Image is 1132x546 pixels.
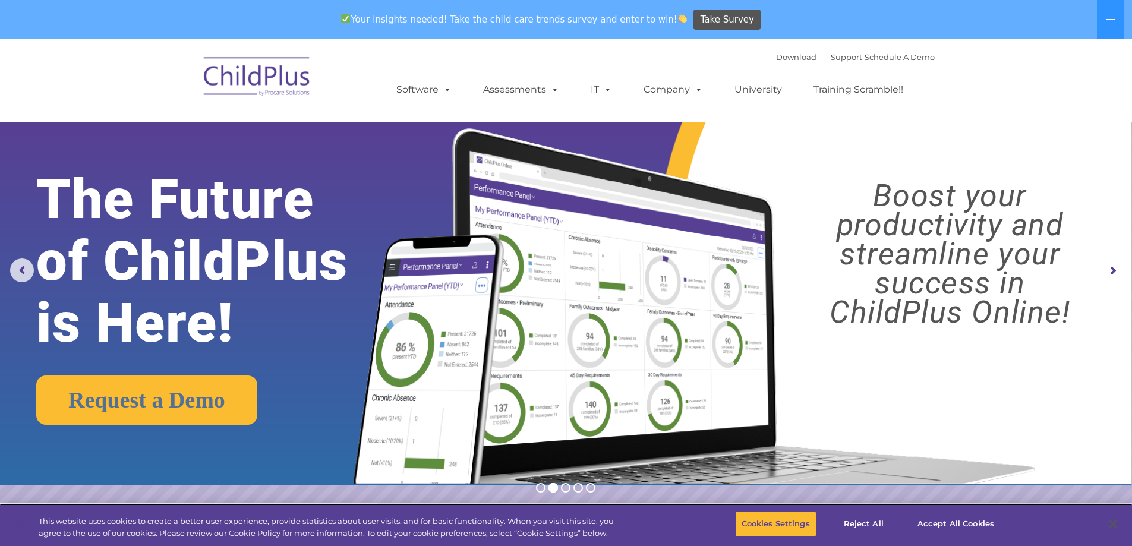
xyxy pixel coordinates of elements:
rs-layer: Boost your productivity and streamline your success in ChildPlus Online! [782,181,1118,327]
a: Support [831,52,862,62]
img: 👏 [678,14,687,23]
span: Your insights needed! Take the child care trends survey and enter to win! [336,8,692,31]
button: Reject All [827,512,901,536]
button: Accept All Cookies [911,512,1001,536]
a: Request a Demo [36,375,257,425]
a: Training Scramble!! [802,78,915,102]
a: Schedule A Demo [865,52,935,62]
a: Software [384,78,463,102]
img: ChildPlus by Procare Solutions [198,49,317,108]
a: University [723,78,794,102]
a: IT [579,78,624,102]
a: Company [632,78,715,102]
font: | [776,52,935,62]
span: Take Survey [701,10,754,30]
img: ✅ [341,14,350,23]
rs-layer: The Future of ChildPlus is Here! [36,169,398,354]
a: Take Survey [693,10,761,30]
div: This website uses cookies to create a better user experience, provide statistics about user visit... [39,516,623,539]
span: Phone number [165,127,216,136]
button: Cookies Settings [735,512,816,536]
a: Download [776,52,816,62]
span: Last name [165,78,201,87]
a: Assessments [471,78,571,102]
button: Close [1100,511,1126,537]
